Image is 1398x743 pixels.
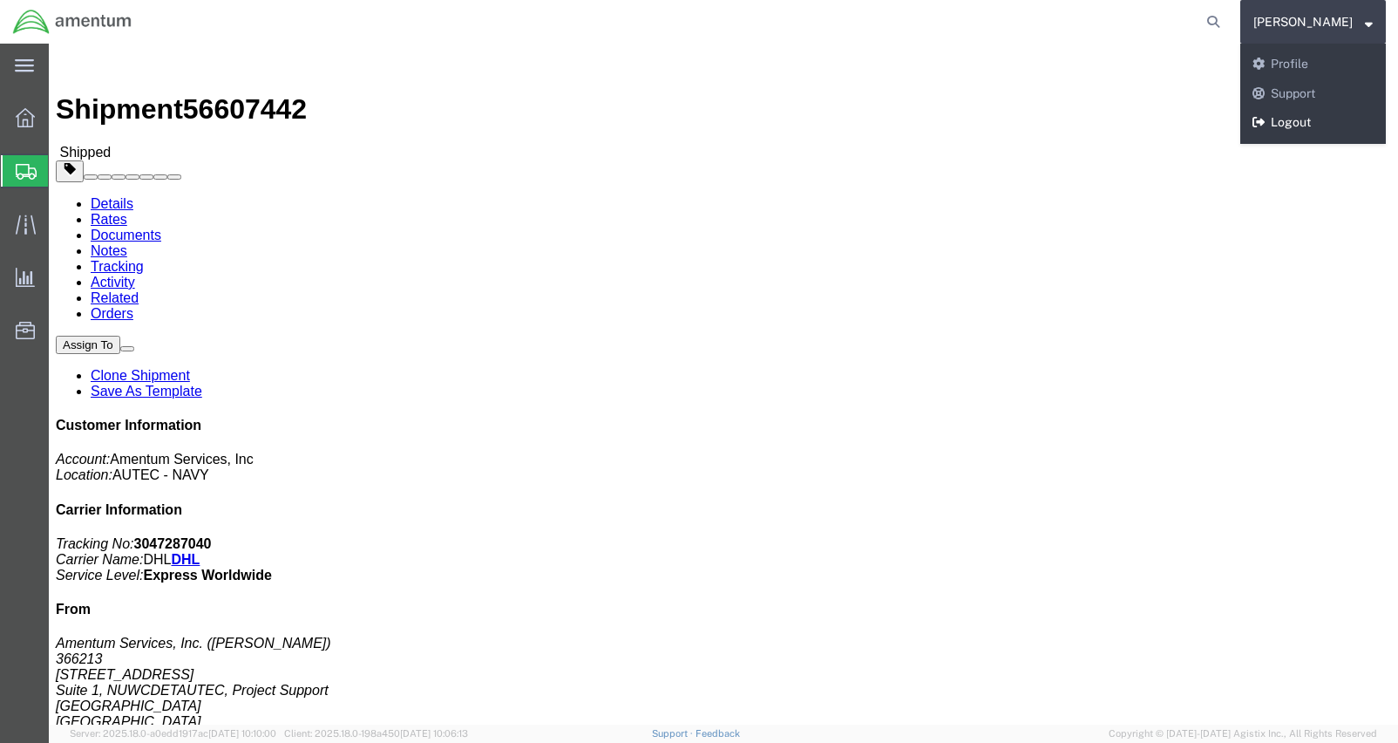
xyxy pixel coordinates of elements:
[1109,726,1377,741] span: Copyright © [DATE]-[DATE] Agistix Inc., All Rights Reserved
[1240,50,1386,79] a: Profile
[1240,108,1386,138] a: Logout
[652,728,696,739] a: Support
[696,728,740,739] a: Feedback
[1252,11,1374,32] button: [PERSON_NAME]
[70,728,276,739] span: Server: 2025.18.0-a0edd1917ac
[400,728,468,739] span: [DATE] 10:06:13
[1240,79,1386,109] a: Support
[208,728,276,739] span: [DATE] 10:10:00
[284,728,468,739] span: Client: 2025.18.0-198a450
[12,9,132,35] img: logo
[49,44,1398,725] iframe: FS Legacy Container
[1253,12,1353,31] span: Isabel Hermosillo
